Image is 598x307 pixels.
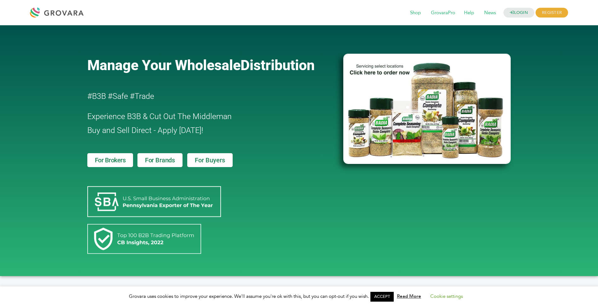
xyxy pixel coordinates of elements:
[406,7,425,19] span: Shop
[460,9,479,16] a: Help
[87,89,307,103] h2: #B3B #Safe #Trade
[397,293,421,299] a: Read More
[480,7,500,19] span: News
[503,8,534,18] a: LOGIN
[427,7,460,19] span: GrovaraPro
[536,8,568,18] span: REGISTER
[87,126,203,135] span: Buy and Sell Direct - Apply [DATE]!
[87,112,232,121] span: Experience B3B & Cut Out The Middleman
[87,153,133,167] a: For Brokers
[427,9,460,16] a: GrovaraPro
[195,157,225,163] span: For Buyers
[406,9,425,16] a: Shop
[137,153,183,167] a: For Brands
[460,7,479,19] span: Help
[87,57,333,74] a: Manage Your WholesaleDistribution
[145,157,175,163] span: For Brands
[241,57,315,74] span: Distribution
[370,292,394,302] a: ACCEPT
[87,57,241,74] span: Manage Your Wholesale
[129,293,469,299] span: Grovara uses cookies to improve your experience. We'll assume you're ok with this, but you can op...
[95,157,126,163] span: For Brokers
[480,9,500,16] a: News
[187,153,233,167] a: For Buyers
[430,293,463,299] a: Cookie settings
